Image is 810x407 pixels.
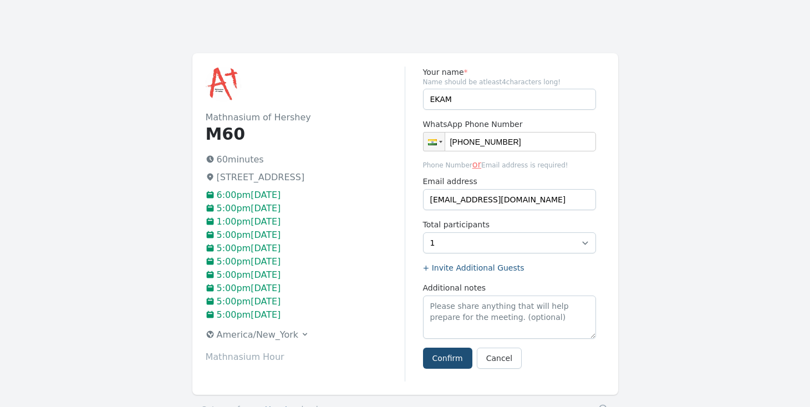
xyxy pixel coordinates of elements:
[472,159,481,170] span: or
[206,282,405,295] p: 5:00pm[DATE]
[206,295,405,308] p: 5:00pm[DATE]
[423,176,596,187] label: Email address
[423,262,596,273] label: + Invite Additional Guests
[206,189,405,202] p: 6:00pm[DATE]
[206,67,241,102] img: Mathnasium of Hershey
[206,350,405,364] p: Mathnasium Hour
[423,348,472,369] button: Confirm
[217,172,305,182] span: [STREET_ADDRESS]
[423,78,596,87] span: Name should be atleast 4 characters long!
[423,67,596,78] label: Your name
[206,202,405,215] p: 5:00pm[DATE]
[206,228,405,242] p: 5:00pm[DATE]
[206,111,405,124] h2: Mathnasium of Hershey
[206,153,405,166] p: 60 minutes
[206,308,405,322] p: 5:00pm[DATE]
[423,119,596,130] label: WhatsApp Phone Number
[206,255,405,268] p: 5:00pm[DATE]
[201,326,314,344] button: America/New_York
[424,133,445,151] div: India: + 91
[423,158,596,171] span: Phone Number Email address is required!
[477,348,522,369] a: Cancel
[423,132,596,151] input: 1 (702) 123-4567
[206,124,405,144] h1: M60
[206,242,405,255] p: 5:00pm[DATE]
[423,219,596,230] label: Total participants
[423,282,596,293] label: Additional notes
[206,215,405,228] p: 1:00pm[DATE]
[423,89,596,110] input: Enter name (required)
[206,268,405,282] p: 5:00pm[DATE]
[423,189,596,210] input: you@example.com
